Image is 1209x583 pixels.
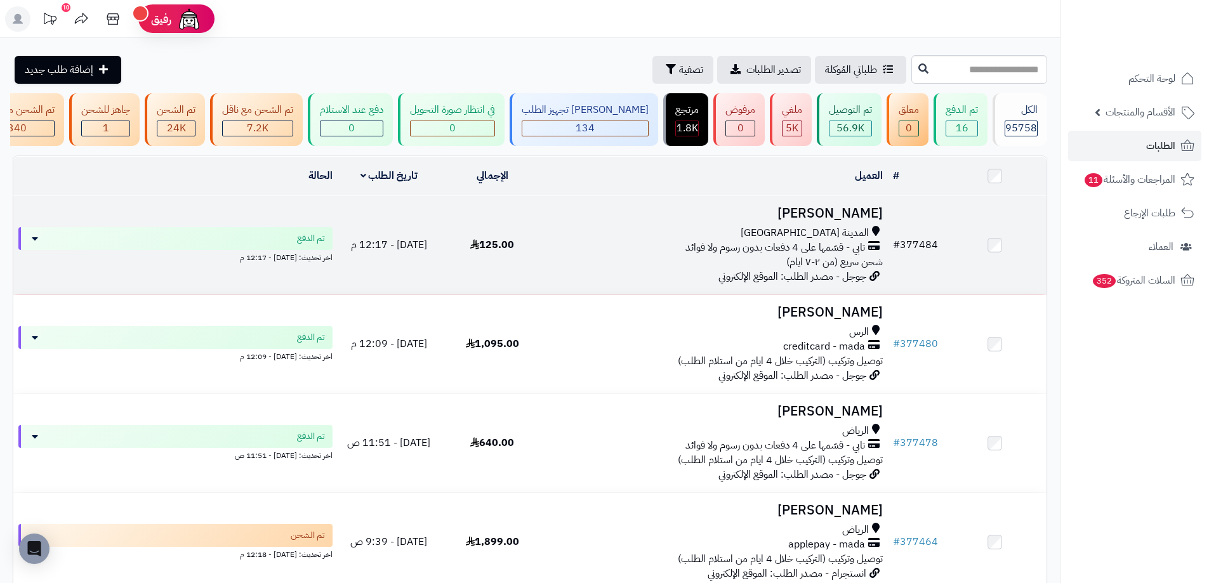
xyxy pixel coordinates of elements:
div: الكل [1005,103,1038,117]
div: دفع عند الاستلام [320,103,383,117]
a: الكل95758 [990,93,1050,146]
span: [DATE] - 11:51 ص [347,435,430,450]
a: جاهز للشحن 1 [67,93,142,146]
span: تم الدفع [297,331,325,344]
span: الطلبات [1146,137,1175,155]
div: 0 [411,121,494,136]
div: 4988 [783,121,802,136]
span: تم الشحن [291,529,325,542]
div: تم الشحن [157,103,195,117]
a: #377478 [893,435,938,450]
div: 7222 [223,121,293,136]
span: انستجرام - مصدر الطلب: الموقع الإلكتروني [708,566,866,581]
div: تم الدفع [946,103,978,117]
a: العملاء [1068,232,1201,262]
a: السلات المتروكة352 [1068,265,1201,296]
span: 1,095.00 [466,336,519,351]
div: Open Intercom Messenger [19,534,50,564]
div: 1 [82,121,129,136]
h3: [PERSON_NAME] [549,305,883,320]
span: # [893,435,900,450]
span: تم الدفع [297,430,325,443]
a: العميل [855,168,883,183]
span: طلبات الإرجاع [1124,204,1175,222]
span: 0 [737,121,744,136]
span: توصيل وتركيب (التركيب خلال 4 ايام من استلام الطلب) [678,551,883,567]
span: 0 [449,121,456,136]
span: جوجل - مصدر الطلب: الموقع الإلكتروني [718,368,866,383]
div: مرفوض [725,103,755,117]
span: # [893,237,900,252]
div: جاهز للشحن [81,103,130,117]
a: ملغي 5K [767,93,814,146]
a: #377464 [893,534,938,549]
span: 340 [8,121,27,136]
span: 16 [956,121,968,136]
span: [DATE] - 12:09 م [351,336,427,351]
span: 134 [576,121,595,136]
button: تصفية [652,56,713,84]
h3: [PERSON_NAME] [549,404,883,419]
span: تابي - قسّمها على 4 دفعات بدون رسوم ولا فوائد [685,438,865,453]
a: مرفوض 0 [711,93,767,146]
a: تاريخ الطلب [360,168,418,183]
span: creditcard - mada [783,339,865,354]
span: 1,899.00 [466,534,519,549]
span: المدينة [GEOGRAPHIC_DATA] [741,226,869,240]
span: تابي - قسّمها على 4 دفعات بدون رسوم ولا فوائد [685,240,865,255]
span: المراجعات والأسئلة [1083,171,1175,188]
a: طلبات الإرجاع [1068,198,1201,228]
div: 10 [62,3,70,12]
div: 0 [726,121,755,136]
a: طلباتي المُوكلة [815,56,906,84]
span: توصيل وتركيب (التركيب خلال 4 ايام من استلام الطلب) [678,452,883,468]
a: #377484 [893,237,938,252]
span: 5K [786,121,798,136]
a: تحديثات المنصة [34,6,65,35]
span: إضافة طلب جديد [25,62,93,77]
div: في انتظار صورة التحويل [410,103,495,117]
div: 16 [946,121,977,136]
div: اخر تحديث: [DATE] - 11:51 ص [18,448,333,461]
span: 95758 [1005,121,1037,136]
span: # [893,534,900,549]
span: جوجل - مصدر الطلب: الموقع الإلكتروني [718,467,866,482]
img: ai-face.png [176,6,202,32]
span: جوجل - مصدر الطلب: الموقع الإلكتروني [718,269,866,284]
span: 7.2K [247,121,268,136]
span: 1.8K [677,121,698,136]
div: تم الشحن مع ناقل [222,103,293,117]
span: 1 [103,121,109,136]
span: 56.9K [836,121,864,136]
div: اخر تحديث: [DATE] - 12:18 م [18,547,333,560]
span: الرس [849,325,869,339]
div: مرتجع [675,103,699,117]
span: توصيل وتركيب (التركيب خلال 4 ايام من استلام الطلب) [678,353,883,369]
a: المراجعات والأسئلة11 [1068,164,1201,195]
a: تم الشحن مع ناقل 7.2K [208,93,305,146]
a: في انتظار صورة التحويل 0 [395,93,507,146]
h3: [PERSON_NAME] [549,206,883,221]
a: الحالة [308,168,333,183]
a: #377480 [893,336,938,351]
span: # [893,336,900,351]
div: 24005 [157,121,195,136]
span: طلباتي المُوكلة [825,62,877,77]
span: [DATE] - 12:17 م [351,237,427,252]
span: 11 [1085,173,1102,187]
span: 24K [167,121,186,136]
a: الإجمالي [477,168,508,183]
a: تم التوصيل 56.9K [814,93,884,146]
span: applepay - mada [788,537,865,552]
a: # [893,168,899,183]
span: الرياض [842,424,869,438]
div: اخر تحديث: [DATE] - 12:09 م [18,349,333,362]
span: 125.00 [470,237,514,252]
span: السلات المتروكة [1092,272,1175,289]
span: الأقسام والمنتجات [1106,103,1175,121]
a: دفع عند الاستلام 0 [305,93,395,146]
span: رفيق [151,11,171,27]
h3: [PERSON_NAME] [549,503,883,518]
span: لوحة التحكم [1128,70,1175,88]
div: 0 [320,121,383,136]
